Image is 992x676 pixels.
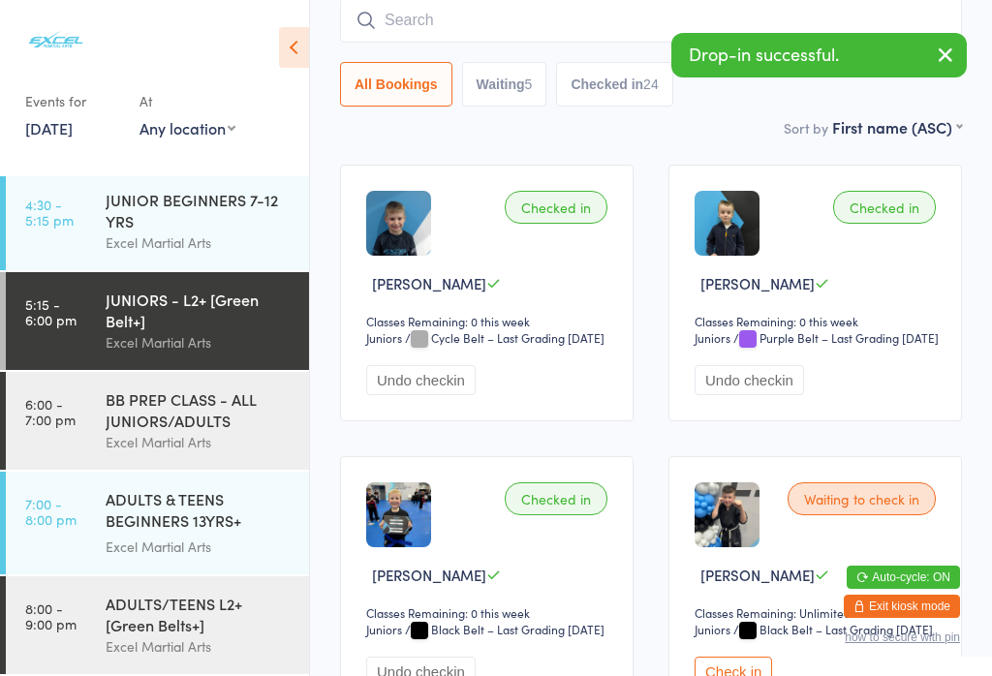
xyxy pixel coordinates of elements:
div: Excel Martial Arts [106,331,293,353]
span: [PERSON_NAME] [700,273,815,293]
div: Checked in [505,191,607,224]
img: image1644701025.png [366,482,431,547]
div: Drop-in successful. [671,33,967,77]
div: Excel Martial Arts [106,431,293,453]
a: 4:30 -5:15 pmJUNIOR BEGINNERS 7-12 YRSExcel Martial Arts [6,172,309,270]
img: image1666612731.png [695,191,759,256]
div: Excel Martial Arts [106,536,293,558]
div: First name (ASC) [832,116,962,138]
a: 8:00 -9:00 pmADULTS/TEENS L2+ [Green Belts+]Excel Martial Arts [6,576,309,674]
div: ADULTS & TEENS BEGINNERS 13YRS+ [WHITE BELT & L1] [106,488,293,536]
a: 5:15 -6:00 pmJUNIORS - L2+ [Green Belt+]Excel Martial Arts [6,272,309,370]
button: All Bookings [340,62,452,107]
button: Undo checkin [366,365,476,395]
div: Excel Martial Arts [106,635,293,658]
div: Juniors [366,329,402,346]
span: / Black Belt – Last Grading [DATE] [733,621,933,637]
button: Checked in24 [556,62,672,107]
div: BB PREP CLASS - ALL JUNIORS/ADULTS [106,388,293,431]
img: image1627497193.png [366,191,431,256]
button: Waiting5 [462,62,547,107]
div: Checked in [833,191,936,224]
span: / Black Belt – Last Grading [DATE] [405,621,604,637]
div: JUNIOR BEGINNERS 7-12 YRS [106,189,293,231]
button: Auto-cycle: ON [847,566,960,589]
div: At [139,85,235,117]
div: Classes Remaining: Unlimited [695,604,942,621]
button: Undo checkin [695,365,804,395]
div: Juniors [695,621,730,637]
div: Juniors [366,621,402,637]
label: Sort by [784,118,828,138]
div: Events for [25,85,120,117]
img: Excel Martial Arts [19,15,92,66]
span: / Cycle Belt – Last Grading [DATE] [405,329,604,346]
div: Waiting to check in [788,482,936,515]
div: 24 [643,77,659,92]
a: 7:00 -8:00 pmADULTS & TEENS BEGINNERS 13YRS+ [WHITE BELT & L1]Excel Martial Arts [6,472,309,574]
div: Classes Remaining: 0 this week [695,313,942,329]
div: Excel Martial Arts [106,231,293,254]
div: ADULTS/TEENS L2+ [Green Belts+] [106,593,293,635]
time: 8:00 - 9:00 pm [25,600,77,631]
div: Juniors [695,329,730,346]
a: [DATE] [25,117,73,138]
button: how to secure with pin [845,630,960,644]
div: 5 [525,77,533,92]
div: JUNIORS - L2+ [Green Belt+] [106,289,293,331]
span: [PERSON_NAME] [372,565,486,585]
time: 7:00 - 8:00 pm [25,496,77,527]
span: [PERSON_NAME] [372,273,486,293]
time: 4:30 - 5:15 pm [25,197,74,228]
time: 5:15 - 6:00 pm [25,296,77,327]
span: / Purple Belt – Last Grading [DATE] [733,329,939,346]
div: Any location [139,117,235,138]
time: 6:00 - 7:00 pm [25,396,76,427]
span: [PERSON_NAME] [700,565,815,585]
button: Exit kiosk mode [844,595,960,618]
a: 6:00 -7:00 pmBB PREP CLASS - ALL JUNIORS/ADULTSExcel Martial Arts [6,372,309,470]
img: image1758058489.png [695,482,759,547]
div: Classes Remaining: 0 this week [366,313,613,329]
div: Classes Remaining: 0 this week [366,604,613,621]
div: Checked in [505,482,607,515]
